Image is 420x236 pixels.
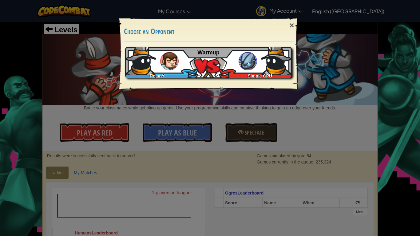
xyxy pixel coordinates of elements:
[261,44,292,75] img: D9Gn6IRSMNXHwAAAABJRU5ErkJggg==
[239,52,257,70] img: ogres_ladder_tutorial.png
[160,52,179,70] img: humans_ladder_tutorial.png
[248,73,272,78] span: Simple CPU
[125,44,156,75] img: D9Gn6IRSMNXHwAAAABJRU5ErkJggg==
[124,27,294,36] h3: Choose an Opponent
[285,17,299,34] div: ×
[150,73,164,78] span: RojanY
[126,47,292,78] a: RojanYSimple CPU
[197,49,219,56] span: Warmup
